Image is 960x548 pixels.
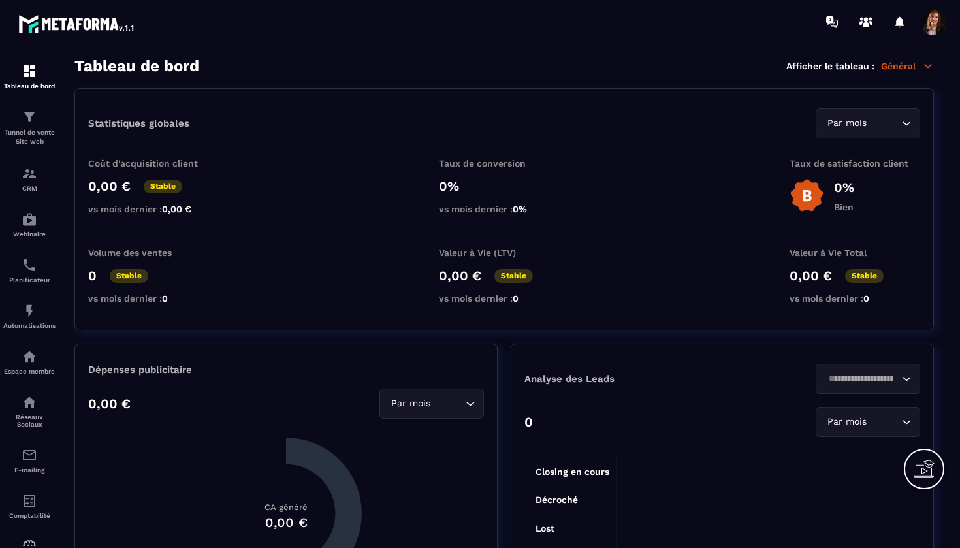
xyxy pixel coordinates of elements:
img: automations [22,212,37,227]
p: vs mois dernier : [88,293,219,304]
img: automations [22,303,37,319]
img: accountant [22,493,37,509]
p: 0 [524,414,533,430]
div: Search for option [816,364,920,394]
p: Valeur à Vie (LTV) [439,248,569,258]
p: vs mois dernier : [439,204,569,214]
div: Search for option [816,407,920,437]
div: Search for option [379,389,484,419]
a: formationformationTableau de bord [3,54,56,99]
span: 0 [863,293,869,304]
p: Tableau de bord [3,82,56,89]
p: Automatisations [3,322,56,329]
a: schedulerschedulerPlanificateur [3,248,56,293]
p: 0,00 € [88,396,131,411]
p: Stable [845,269,884,283]
p: Stable [144,180,182,193]
span: 0% [513,204,527,214]
a: automationsautomationsWebinaire [3,202,56,248]
img: formation [22,63,37,79]
input: Search for option [869,116,899,131]
span: 0,00 € [162,204,191,214]
a: automationsautomationsAutomatisations [3,293,56,339]
p: Taux de conversion [439,158,569,169]
a: accountantaccountantComptabilité [3,483,56,529]
img: formation [22,109,37,125]
img: b-badge-o.b3b20ee6.svg [790,178,824,213]
a: social-networksocial-networkRéseaux Sociaux [3,385,56,438]
input: Search for option [869,415,899,429]
a: automationsautomationsEspace membre [3,339,56,385]
div: Search for option [816,108,920,138]
img: formation [22,166,37,182]
p: Tunnel de vente Site web [3,128,56,146]
p: Stable [494,269,533,283]
p: Statistiques globales [88,118,189,129]
p: 0 [88,268,97,283]
p: 0,00 € [790,268,832,283]
p: Planificateur [3,276,56,283]
input: Search for option [824,372,899,386]
p: 0,00 € [439,268,481,283]
p: vs mois dernier : [790,293,920,304]
p: Comptabilité [3,512,56,519]
img: email [22,447,37,463]
p: Bien [834,202,854,212]
p: 0,00 € [88,178,131,194]
img: scheduler [22,257,37,273]
p: Général [881,60,934,72]
tspan: Closing en cours [536,466,609,477]
p: vs mois dernier : [439,293,569,304]
p: Réseaux Sociaux [3,413,56,428]
tspan: Lost [536,523,554,534]
p: Analyse des Leads [524,373,722,385]
tspan: Décroché [536,494,578,505]
p: CRM [3,185,56,192]
p: Afficher le tableau : [786,61,874,71]
p: Coût d'acquisition client [88,158,219,169]
p: E-mailing [3,466,56,474]
p: Stable [110,269,148,283]
span: Par mois [388,396,433,411]
input: Search for option [433,396,462,411]
p: Espace membre [3,368,56,375]
p: 0% [834,180,854,195]
span: Par mois [824,116,869,131]
p: 0% [439,178,569,194]
p: Dépenses publicitaire [88,364,484,376]
a: formationformationCRM [3,156,56,202]
p: Valeur à Vie Total [790,248,920,258]
span: 0 [162,293,168,304]
img: logo [18,12,136,35]
img: automations [22,349,37,364]
p: Taux de satisfaction client [790,158,920,169]
p: Webinaire [3,231,56,238]
p: Volume des ventes [88,248,219,258]
img: social-network [22,395,37,410]
h3: Tableau de bord [74,57,199,75]
a: formationformationTunnel de vente Site web [3,99,56,156]
a: emailemailE-mailing [3,438,56,483]
span: 0 [513,293,519,304]
p: vs mois dernier : [88,204,219,214]
span: Par mois [824,415,869,429]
